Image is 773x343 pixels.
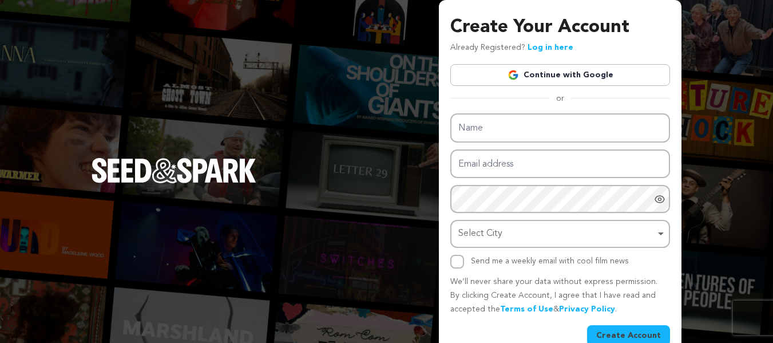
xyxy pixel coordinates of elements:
span: or [549,93,571,104]
a: Seed&Spark Homepage [92,158,256,206]
input: Name [450,113,670,143]
p: Already Registered? [450,41,573,55]
p: We’ll never share your data without express permission. By clicking Create Account, I agree that ... [450,275,670,316]
h3: Create Your Account [450,14,670,41]
img: Seed&Spark Logo [92,158,256,183]
a: Show password as plain text. Warning: this will display your password on the screen. [654,194,665,205]
input: Email address [450,149,670,179]
a: Log in here [528,44,573,52]
a: Privacy Policy [559,305,615,313]
label: Send me a weekly email with cool film news [471,257,629,265]
div: Select City [458,226,655,242]
a: Continue with Google [450,64,670,86]
img: Google logo [508,69,519,81]
a: Terms of Use [500,305,553,313]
